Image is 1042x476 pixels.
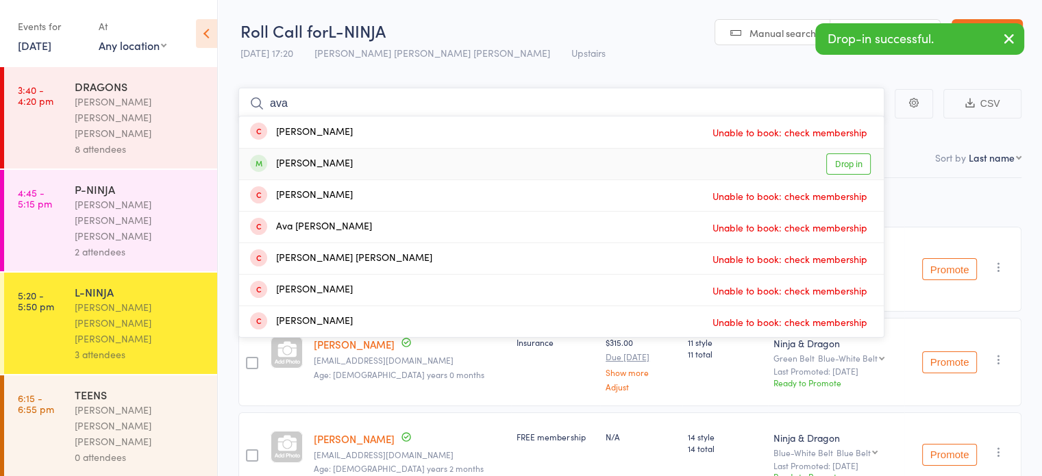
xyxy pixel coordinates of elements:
[75,284,206,299] div: L-NINJA
[18,187,52,209] time: 4:45 - 5:15 pm
[517,336,595,348] div: Insurance
[606,368,677,377] a: Show more
[4,273,217,374] a: 5:20 -5:50 pmL-NINJA[PERSON_NAME] [PERSON_NAME] [PERSON_NAME]3 attendees
[935,151,966,164] label: Sort by
[75,79,206,94] div: DRAGONS
[773,353,899,362] div: Green Belt
[943,89,1021,118] button: CSV
[250,282,353,298] div: [PERSON_NAME]
[18,392,54,414] time: 6:15 - 6:55 pm
[250,125,353,140] div: [PERSON_NAME]
[250,156,353,172] div: [PERSON_NAME]
[749,26,816,40] span: Manual search
[773,431,899,444] div: Ninja & Dragon
[836,448,871,457] div: Blue Belt
[18,15,85,38] div: Events for
[314,462,484,474] span: Age: [DEMOGRAPHIC_DATA] years 2 months
[75,244,206,260] div: 2 attendees
[75,299,206,347] div: [PERSON_NAME] [PERSON_NAME] [PERSON_NAME]
[314,46,550,60] span: [PERSON_NAME] [PERSON_NAME] [PERSON_NAME]
[815,23,1024,55] div: Drop-in successful.
[922,444,977,466] button: Promote
[4,67,217,168] a: 3:40 -4:20 pmDRAGONS[PERSON_NAME] [PERSON_NAME] [PERSON_NAME]8 attendees
[688,336,762,348] span: 11 style
[314,368,484,380] span: Age: [DEMOGRAPHIC_DATA] years 0 months
[826,153,871,175] a: Drop in
[773,366,899,376] small: Last Promoted: [DATE]
[238,88,884,119] input: Search by name
[75,181,206,197] div: P-NINJA
[517,431,595,442] div: FREE membership
[4,170,217,271] a: 4:45 -5:15 pmP-NINJA[PERSON_NAME] [PERSON_NAME] [PERSON_NAME]2 attendees
[709,186,871,206] span: Unable to book: check membership
[250,219,372,235] div: Ava [PERSON_NAME]
[18,290,54,312] time: 5:20 - 5:50 pm
[606,352,677,362] small: Due [DATE]
[969,151,1015,164] div: Last name
[773,336,899,350] div: Ninja & Dragon
[75,141,206,157] div: 8 attendees
[709,217,871,238] span: Unable to book: check membership
[240,46,293,60] span: [DATE] 17:20
[75,402,206,449] div: [PERSON_NAME] [PERSON_NAME] [PERSON_NAME]
[688,442,762,454] span: 14 total
[709,312,871,332] span: Unable to book: check membership
[75,347,206,362] div: 3 attendees
[773,448,899,457] div: Blue-White Belt
[99,38,166,53] div: Any location
[773,461,899,471] small: Last Promoted: [DATE]
[99,15,166,38] div: At
[314,450,506,460] small: info@sarabisfinerugs.com.au
[952,19,1023,47] a: Exit roll call
[328,19,386,42] span: L-NINJA
[75,449,206,465] div: 0 attendees
[606,431,677,442] div: N/A
[314,337,395,351] a: [PERSON_NAME]
[75,94,206,141] div: [PERSON_NAME] [PERSON_NAME] [PERSON_NAME]
[240,19,328,42] span: Roll Call for
[250,314,353,329] div: [PERSON_NAME]
[75,197,206,244] div: [PERSON_NAME] [PERSON_NAME] [PERSON_NAME]
[18,84,53,106] time: 3:40 - 4:20 pm
[709,249,871,269] span: Unable to book: check membership
[314,431,395,446] a: [PERSON_NAME]
[606,336,677,390] div: $315.00
[922,258,977,280] button: Promote
[818,353,878,362] div: Blue-White Belt
[250,188,353,203] div: [PERSON_NAME]
[773,377,899,388] div: Ready to Promote
[571,46,606,60] span: Upstairs
[688,348,762,360] span: 11 total
[606,382,677,391] a: Adjust
[709,280,871,301] span: Unable to book: check membership
[709,122,871,142] span: Unable to book: check membership
[75,387,206,402] div: TEENS
[922,351,977,373] button: Promote
[250,251,432,266] div: [PERSON_NAME] [PERSON_NAME]
[18,38,51,53] a: [DATE]
[688,431,762,442] span: 14 style
[314,355,506,365] small: kellylipman@hotmail.com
